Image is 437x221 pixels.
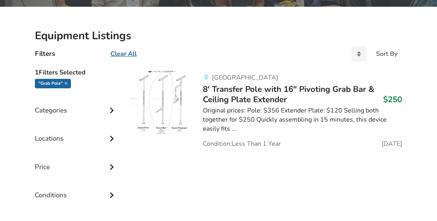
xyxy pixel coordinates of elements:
div: Categories [35,90,117,118]
h5: 1 Filters Selected [35,65,117,79]
h4: Filters [35,49,55,58]
u: Clear All [111,50,137,58]
a: transfer aids-8' transfer pole with 16" pivoting grab bar & ceiling plate extender[GEOGRAPHIC_DAT... [130,71,402,147]
div: "grab pole" [35,79,71,88]
div: Original prices: Pole: $356 Extender Plate: $120 Selling both together for $250 Quickly assemblin... [203,106,402,133]
span: 8' Transfer Pole with 16" Pivoting Grab Bar & Ceiling Plate Extender [203,84,374,105]
div: Sort By [376,51,397,57]
span: [GEOGRAPHIC_DATA] [212,73,278,82]
div: Price [35,147,117,175]
h2: Equipment Listings [35,29,402,43]
div: Conditions [35,175,117,203]
span: Condition: Less Than 1 Year [203,141,281,147]
h3: $250 [383,94,402,105]
div: Locations [35,118,117,147]
span: [DATE] [382,141,402,147]
img: transfer aids-8' transfer pole with 16" pivoting grab bar & ceiling plate extender [130,71,193,134]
